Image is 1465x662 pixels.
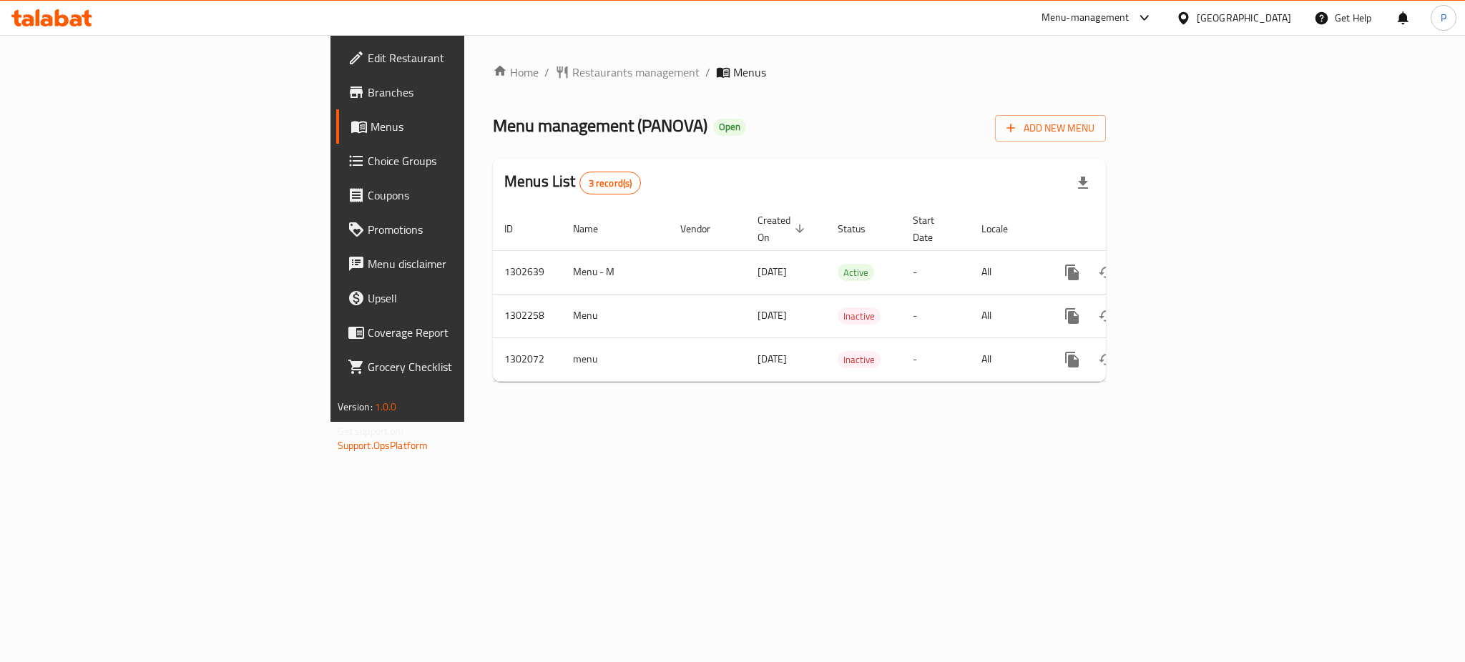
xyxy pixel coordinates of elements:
span: [DATE] [758,350,787,368]
span: Start Date [913,212,953,246]
td: menu [562,337,669,381]
span: Promotions [368,221,564,238]
a: Choice Groups [336,144,575,178]
div: Export file [1066,166,1100,200]
a: Upsell [336,281,575,315]
td: All [970,337,1044,381]
a: Restaurants management [555,64,700,81]
span: Name [573,220,617,237]
td: Menu - M [562,250,669,294]
td: - [901,250,970,294]
td: - [901,337,970,381]
span: Edit Restaurant [368,49,564,66]
div: Open [713,119,746,136]
span: Active [838,265,874,281]
li: / [705,64,710,81]
div: [GEOGRAPHIC_DATA] [1197,10,1291,26]
td: Menu [562,294,669,337]
button: Change Status [1089,255,1124,290]
th: Actions [1044,207,1204,251]
span: Get support on: [338,422,403,440]
span: Menu disclaimer [368,255,564,272]
button: Change Status [1089,342,1124,377]
span: Coupons [368,187,564,204]
span: [DATE] [758,306,787,325]
a: Coverage Report [336,315,575,350]
div: Menu-management [1042,9,1130,26]
a: Menu disclaimer [336,247,575,281]
a: Grocery Checklist [336,350,575,384]
span: Inactive [838,352,881,368]
span: Branches [368,84,564,101]
span: Inactive [838,308,881,325]
button: Change Status [1089,299,1124,333]
button: more [1055,342,1089,377]
span: Add New Menu [1006,119,1094,137]
a: Support.OpsPlatform [338,436,428,455]
button: more [1055,255,1089,290]
span: Grocery Checklist [368,358,564,375]
span: Coverage Report [368,324,564,341]
td: All [970,250,1044,294]
button: Add New Menu [995,115,1106,142]
button: more [1055,299,1089,333]
h2: Menus List [504,171,641,194]
span: ID [504,220,531,237]
span: Created On [758,212,809,246]
span: Choice Groups [368,152,564,169]
span: 1.0.0 [375,397,397,416]
div: Total records count [579,172,642,194]
span: Upsell [368,290,564,307]
span: Menu management ( PANOVA ) [493,109,707,142]
a: Coupons [336,178,575,212]
span: Menus [733,64,766,81]
span: 3 record(s) [580,177,641,190]
a: Menus [336,109,575,144]
span: Restaurants management [572,64,700,81]
span: Locale [981,220,1027,237]
td: - [901,294,970,337]
td: All [970,294,1044,337]
div: Inactive [838,351,881,368]
span: [DATE] [758,262,787,281]
span: Open [713,121,746,133]
div: Active [838,264,874,281]
a: Edit Restaurant [336,41,575,75]
span: P [1441,10,1446,26]
nav: breadcrumb [493,64,1106,81]
span: Menus [371,118,564,135]
a: Promotions [336,212,575,247]
table: enhanced table [493,207,1204,382]
span: Vendor [680,220,729,237]
span: Version: [338,397,373,416]
a: Branches [336,75,575,109]
span: Status [838,220,884,237]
